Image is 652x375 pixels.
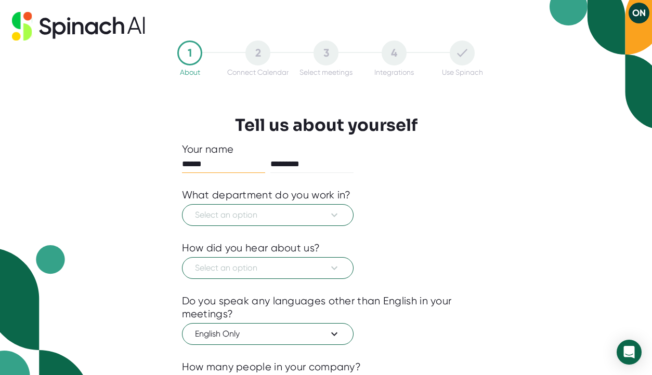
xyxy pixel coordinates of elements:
button: English Only [182,323,354,345]
div: Use Spinach [442,68,483,76]
button: ON [629,3,649,23]
h3: Tell us about yourself [235,115,418,135]
div: Your name [182,143,471,156]
div: What department do you work in? [182,189,351,202]
div: 3 [314,41,338,65]
button: Select an option [182,204,354,226]
div: How did you hear about us? [182,242,320,255]
span: Select an option [195,262,341,274]
div: Integrations [374,68,414,76]
div: 4 [382,41,407,65]
div: 2 [245,41,270,65]
div: Connect Calendar [227,68,289,76]
div: Do you speak any languages other than English in your meetings? [182,294,471,320]
div: Select meetings [299,68,353,76]
span: Select an option [195,209,341,221]
div: Open Intercom Messenger [617,340,642,365]
div: How many people in your company? [182,360,361,373]
div: About [180,68,200,76]
span: English Only [195,328,341,340]
div: 1 [177,41,202,65]
button: Select an option [182,257,354,279]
